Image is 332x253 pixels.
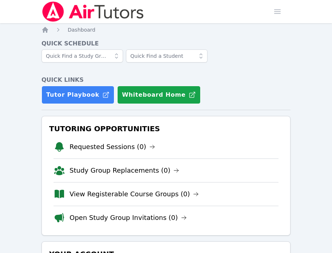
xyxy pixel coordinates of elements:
a: Tutor Playbook [41,86,114,104]
h4: Quick Schedule [41,39,290,48]
nav: Breadcrumb [41,26,290,33]
a: Open Study Group Invitations (0) [70,213,187,223]
a: Dashboard [68,26,95,33]
a: Study Group Replacements (0) [70,165,179,176]
a: View Registerable Course Groups (0) [70,189,199,199]
input: Quick Find a Student [126,49,207,63]
span: Dashboard [68,27,95,33]
input: Quick Find a Study Group [41,49,123,63]
h3: Tutoring Opportunities [48,122,284,135]
img: Air Tutors [41,1,145,22]
button: Whiteboard Home [117,86,201,104]
a: Requested Sessions (0) [70,142,155,152]
h4: Quick Links [41,76,290,84]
